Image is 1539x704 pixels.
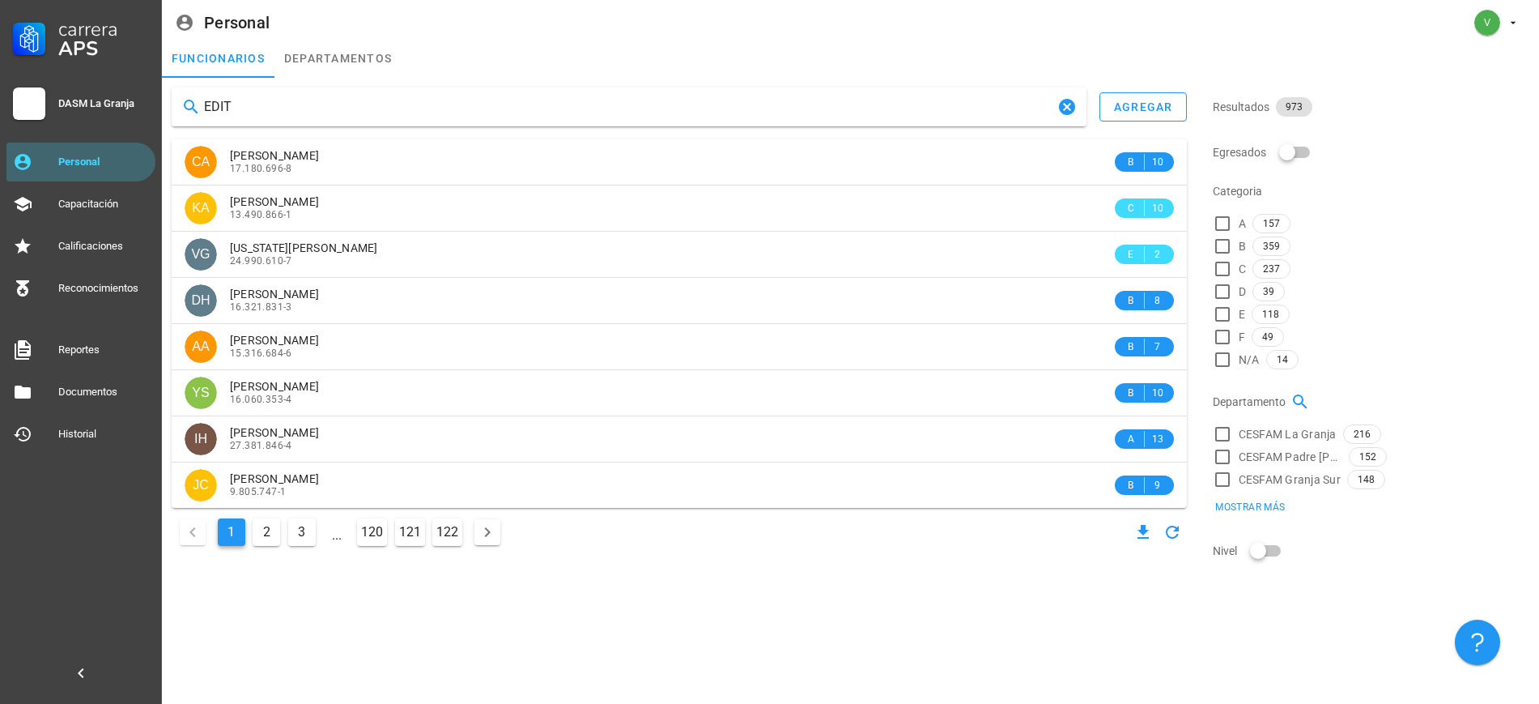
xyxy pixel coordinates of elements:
[1354,425,1371,443] span: 216
[191,238,210,271] span: VG
[357,518,387,546] button: Ir a la página 120
[204,14,270,32] div: Personal
[230,380,319,393] span: [PERSON_NAME]
[58,240,149,253] div: Calificaciones
[1359,448,1376,466] span: 152
[6,185,155,224] a: Capacitación
[58,428,149,441] div: Historial
[58,282,149,295] div: Reconocimientos
[1124,292,1137,309] span: B
[1239,306,1245,322] span: E
[230,195,319,208] span: [PERSON_NAME]
[58,343,149,356] div: Reportes
[1057,97,1077,117] button: Clear
[1124,200,1137,216] span: C
[1286,97,1303,117] span: 973
[1263,260,1280,278] span: 237
[230,301,292,313] span: 16.321.831-3
[1213,87,1529,126] div: Resultados
[1151,385,1164,401] span: 10
[192,146,210,178] span: CA
[1124,339,1137,355] span: B
[185,146,217,178] div: avatar
[1213,172,1529,211] div: Categoria
[1151,477,1164,493] span: 9
[1214,501,1285,513] span: Mostrar más
[1239,284,1246,300] span: D
[58,39,149,58] div: APS
[1277,351,1288,369] span: 14
[230,163,292,174] span: 17.180.696-8
[230,440,292,451] span: 27.381.846-4
[1239,215,1246,232] span: A
[1124,154,1137,170] span: B
[395,518,425,546] button: Ir a la página 121
[193,469,209,501] span: JC
[230,288,319,301] span: [PERSON_NAME]
[6,227,155,266] a: Calificaciones
[324,519,350,545] span: ...
[1464,8,1526,37] button: avatar
[6,415,155,454] a: Historial
[474,519,500,545] button: Página siguiente
[1124,385,1137,401] span: B
[274,39,402,78] a: departamentos
[1213,133,1529,172] div: Egresados
[253,518,280,546] button: Ir a la página 2
[1263,237,1280,255] span: 359
[1151,292,1164,309] span: 8
[1239,426,1337,442] span: CESFAM La Granja
[172,514,508,550] nav: Navegación de paginación
[1151,339,1164,355] span: 7
[1124,477,1137,493] span: B
[1239,449,1342,465] span: CESFAM Padre [PERSON_NAME]
[192,192,209,224] span: KA
[185,377,217,409] div: avatar
[185,192,217,224] div: avatar
[1151,246,1164,262] span: 2
[1113,100,1173,113] div: agregar
[1099,92,1187,122] button: agregar
[288,518,316,546] button: Ir a la página 3
[1151,200,1164,216] span: 10
[230,209,292,220] span: 13.490.866-1
[58,386,149,399] div: Documentos
[185,423,217,455] div: avatar
[1358,471,1375,489] span: 148
[1262,305,1279,323] span: 118
[1239,471,1341,488] span: CESFAM Granja Sur
[204,94,1054,120] input: Buscar funcionarios…
[185,331,217,363] div: avatar
[230,241,378,254] span: [US_STATE][PERSON_NAME]
[162,39,274,78] a: funcionarios
[230,348,292,359] span: 15.316.684-6
[230,472,319,485] span: [PERSON_NAME]
[1262,328,1273,346] span: 49
[218,518,245,546] button: Página actual, página 1
[230,394,292,405] span: 16.060.353-4
[230,334,319,347] span: [PERSON_NAME]
[1124,431,1137,447] span: A
[1124,246,1137,262] span: E
[230,426,319,439] span: [PERSON_NAME]
[1239,352,1260,368] span: N/A
[432,518,462,546] button: Ir a la página 122
[1474,10,1500,36] div: avatar
[1213,382,1529,421] div: Departamento
[191,284,210,317] span: DH
[1151,154,1164,170] span: 10
[185,284,217,317] div: avatar
[192,331,209,363] span: AA
[58,156,149,169] div: Personal
[192,377,209,409] span: YS
[1263,215,1280,233] span: 157
[1239,329,1245,345] span: F
[58,97,149,110] div: DASM La Granja
[230,149,319,162] span: [PERSON_NAME]
[185,238,217,271] div: avatar
[230,486,286,497] span: 9.805.747-1
[1263,283,1274,301] span: 39
[1151,431,1164,447] span: 13
[6,373,155,412] a: Documentos
[1213,531,1529,570] div: Nivel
